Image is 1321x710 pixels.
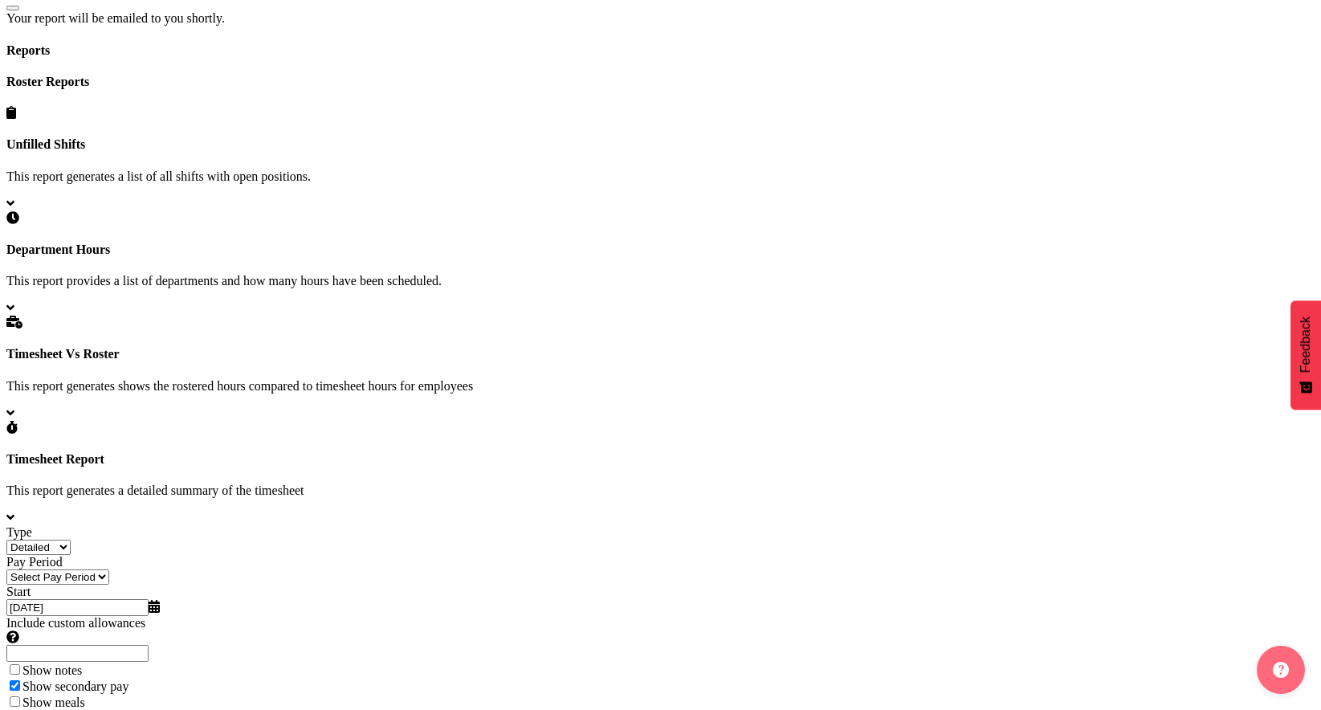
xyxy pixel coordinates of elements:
[6,137,1315,152] h4: Unfilled Shifts
[6,379,1315,394] p: This report generates shows the rostered hours compared to timesheet hours for employees
[22,696,85,709] span: Show meals
[6,599,149,616] input: Click to select...
[6,106,1315,211] div: Unfilled Shifts This report generates a list of all shifts with open positions.
[6,11,1315,26] div: Your report will be emailed to you shortly.
[22,663,82,677] span: Show notes
[6,585,31,598] label: Start
[6,6,19,10] button: Close notification
[6,75,1315,89] h4: Roster Reports
[6,211,1315,316] div: Department Hours This report provides a list of departments and how many hours have been scheduled.
[6,616,1315,645] label: Include custom allowances
[6,316,1315,421] div: Timesheet Vs Roster This report generates shows the rostered hours compared to timesheet hours fo...
[10,664,20,675] input: Show notes
[1290,300,1321,410] button: Feedback - Show survey
[22,679,128,693] span: Show secondary pay
[6,43,1315,58] h4: Reports
[1299,316,1313,373] span: Feedback
[6,525,32,539] label: Type
[6,421,1315,526] div: Timesheet Report This report generates a detailed summary of the timesheet
[6,484,1315,498] p: This report generates a detailed summary of the timesheet
[10,680,20,691] input: Show secondary pay
[6,274,1315,288] p: This report provides a list of departments and how many hours have been scheduled.
[10,696,20,707] input: Show meals
[6,347,1315,361] h4: Timesheet Vs Roster
[1273,662,1289,678] img: help-xxl-2.png
[6,169,1315,184] p: This report generates a list of all shifts with open positions.
[6,555,63,569] label: Pay Period
[6,243,1315,257] h4: Department Hours
[6,452,1315,467] h4: Timesheet Report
